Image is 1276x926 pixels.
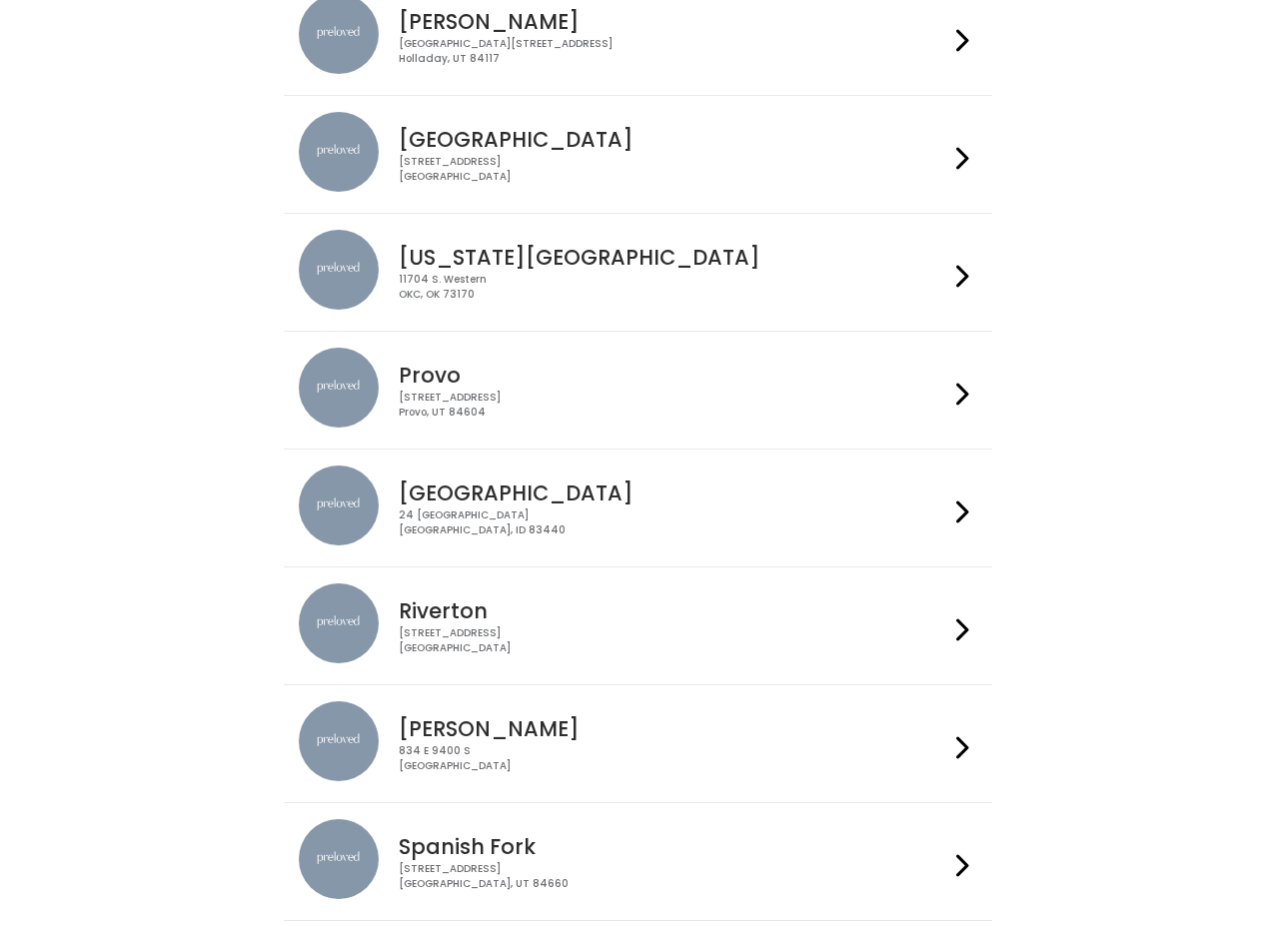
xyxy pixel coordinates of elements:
a: preloved location [US_STATE][GEOGRAPHIC_DATA] 11704 S. WesternOKC, OK 73170 [299,230,977,315]
img: preloved location [299,819,379,899]
h4: [GEOGRAPHIC_DATA] [399,128,948,151]
a: preloved location [GEOGRAPHIC_DATA] 24 [GEOGRAPHIC_DATA][GEOGRAPHIC_DATA], ID 83440 [299,465,977,550]
a: preloved location Riverton [STREET_ADDRESS][GEOGRAPHIC_DATA] [299,583,977,668]
h4: [US_STATE][GEOGRAPHIC_DATA] [399,246,948,269]
img: preloved location [299,348,379,428]
a: preloved location [GEOGRAPHIC_DATA] [STREET_ADDRESS][GEOGRAPHIC_DATA] [299,112,977,197]
h4: Provo [399,364,948,387]
div: [STREET_ADDRESS] Provo, UT 84604 [399,391,948,420]
img: preloved location [299,112,379,192]
img: preloved location [299,230,379,310]
img: preloved location [299,701,379,781]
div: 11704 S. Western OKC, OK 73170 [399,273,948,302]
a: preloved location Spanish Fork [STREET_ADDRESS][GEOGRAPHIC_DATA], UT 84660 [299,819,977,904]
div: [STREET_ADDRESS] [GEOGRAPHIC_DATA] [399,626,948,655]
a: preloved location Provo [STREET_ADDRESS]Provo, UT 84604 [299,348,977,433]
h4: [GEOGRAPHIC_DATA] [399,481,948,504]
div: [STREET_ADDRESS] [GEOGRAPHIC_DATA], UT 84660 [399,862,948,891]
img: preloved location [299,465,379,545]
h4: [PERSON_NAME] [399,10,948,33]
h4: Spanish Fork [399,835,948,858]
h4: Riverton [399,599,948,622]
h4: [PERSON_NAME] [399,717,948,740]
div: [GEOGRAPHIC_DATA][STREET_ADDRESS] Holladay, UT 84117 [399,37,948,66]
div: 24 [GEOGRAPHIC_DATA] [GEOGRAPHIC_DATA], ID 83440 [399,508,948,537]
a: preloved location [PERSON_NAME] 834 E 9400 S[GEOGRAPHIC_DATA] [299,701,977,786]
div: [STREET_ADDRESS] [GEOGRAPHIC_DATA] [399,155,948,184]
img: preloved location [299,583,379,663]
div: 834 E 9400 S [GEOGRAPHIC_DATA] [399,744,948,773]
